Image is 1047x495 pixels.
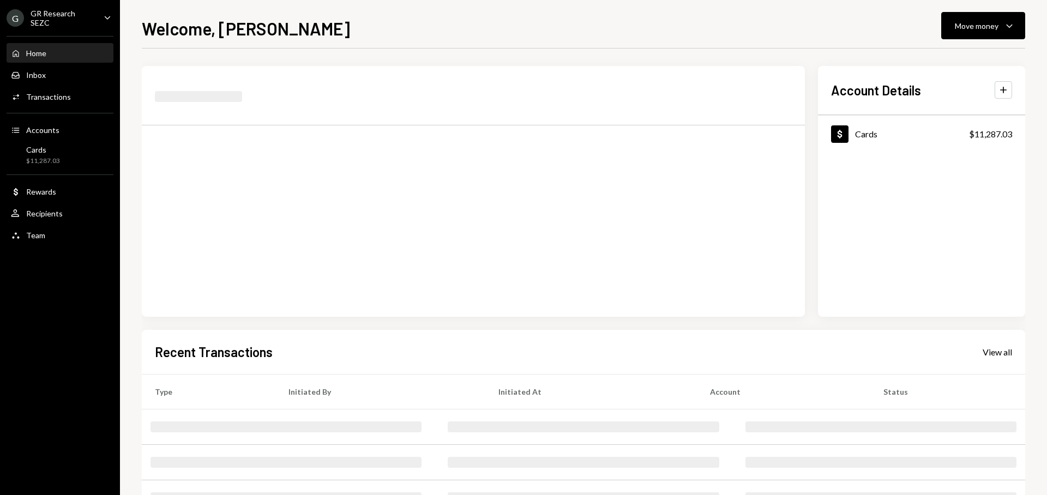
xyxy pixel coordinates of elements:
[831,81,921,99] h2: Account Details
[955,20,998,32] div: Move money
[26,187,56,196] div: Rewards
[7,182,113,201] a: Rewards
[941,12,1025,39] button: Move money
[7,142,113,168] a: Cards$11,287.03
[7,225,113,245] a: Team
[26,209,63,218] div: Recipients
[142,17,350,39] h1: Welcome, [PERSON_NAME]
[983,347,1012,358] div: View all
[697,374,870,409] th: Account
[7,203,113,223] a: Recipients
[983,346,1012,358] a: View all
[7,65,113,84] a: Inbox
[31,9,95,27] div: GR Research SEZC
[7,87,113,106] a: Transactions
[275,374,485,409] th: Initiated By
[855,129,877,139] div: Cards
[870,374,1025,409] th: Status
[485,374,697,409] th: Initiated At
[7,120,113,140] a: Accounts
[7,43,113,63] a: Home
[26,49,46,58] div: Home
[818,116,1025,152] a: Cards$11,287.03
[26,125,59,135] div: Accounts
[26,156,60,166] div: $11,287.03
[155,343,273,361] h2: Recent Transactions
[7,9,24,27] div: G
[26,145,60,154] div: Cards
[26,70,46,80] div: Inbox
[26,92,71,101] div: Transactions
[969,128,1012,141] div: $11,287.03
[142,374,275,409] th: Type
[26,231,45,240] div: Team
